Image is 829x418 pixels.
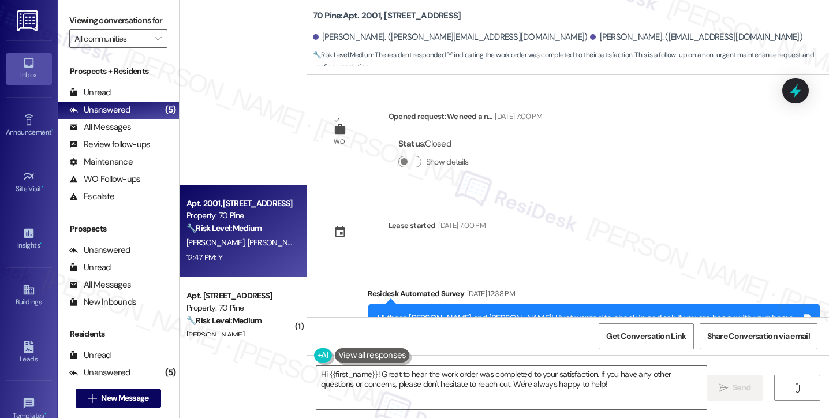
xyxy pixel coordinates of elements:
div: WO [334,136,345,148]
span: : The resident responded 'Y' indicating the work order was completed to their satisfaction. This ... [313,49,829,74]
div: Hi there [PERSON_NAME] and [PERSON_NAME]! I just wanted to check in and ask if you are happy with... [378,312,802,337]
a: Insights • [6,223,52,255]
div: Unanswered [69,104,130,116]
div: Residesk Automated Survey [368,288,820,304]
span: • [40,240,42,248]
input: All communities [74,29,149,48]
span: • [51,126,53,135]
div: [DATE] 7:00 PM [435,219,486,232]
div: Residents [58,328,179,340]
div: Unread [69,87,111,99]
div: Unanswered [69,367,130,379]
div: [DATE] 12:38 PM [464,288,515,300]
i:  [88,394,96,403]
div: Escalate [69,191,114,203]
span: • [42,183,43,191]
span: Send [733,382,750,394]
div: Unanswered [69,244,130,256]
button: Send [707,375,763,401]
div: Prospects + Residents [58,65,179,77]
div: New Inbounds [69,296,136,308]
a: Leads [6,337,52,368]
label: Show details [426,156,469,168]
div: Lease started [389,219,436,232]
button: Get Conversation Link [599,323,693,349]
div: (5) [162,101,179,119]
span: Get Conversation Link [606,330,686,342]
b: Status [398,138,424,150]
div: Unread [69,262,111,274]
div: Review follow-ups [69,139,150,151]
span: New Message [101,392,148,404]
div: Prospects [58,223,179,235]
div: (5) [162,364,179,382]
div: WO Follow-ups [69,173,140,185]
b: 70 Pine: Apt. 2001, [STREET_ADDRESS] [313,10,461,22]
span: • [44,410,46,418]
i:  [719,383,728,393]
i:  [793,383,801,393]
a: Inbox [6,53,52,84]
strong: 🔧 Risk Level: Medium [313,50,374,59]
div: All Messages [69,121,131,133]
div: : Closed [398,135,473,153]
a: Buildings [6,280,52,311]
a: Site Visit • [6,167,52,198]
label: Viewing conversations for [69,12,167,29]
div: All Messages [69,279,131,291]
div: Maintenance [69,156,133,168]
div: Opened request: We need a n... [389,110,542,126]
i:  [155,34,161,43]
div: [PERSON_NAME]. ([EMAIL_ADDRESS][DOMAIN_NAME]) [590,31,802,43]
span: Share Conversation via email [707,330,810,342]
div: [DATE] 7:00 PM [492,110,542,122]
textarea: Hi {{first_name}}! Great to hear the work order was completed to your satisfaction. If you have a... [316,366,707,409]
img: ResiDesk Logo [17,10,40,31]
div: Unread [69,349,111,361]
button: Share Conversation via email [700,323,817,349]
div: [PERSON_NAME]. ([PERSON_NAME][EMAIL_ADDRESS][DOMAIN_NAME]) [313,31,588,43]
button: New Message [76,389,161,408]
